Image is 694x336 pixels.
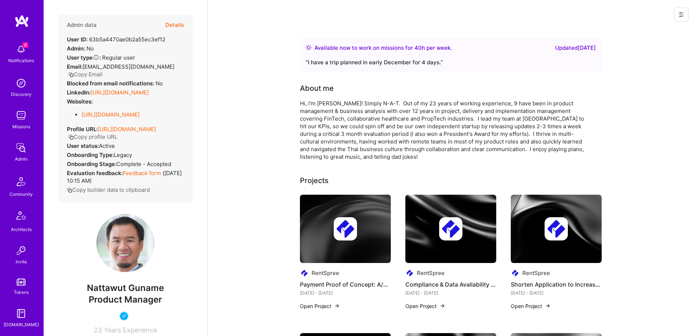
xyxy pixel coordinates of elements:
img: Architects [12,208,30,226]
h4: Payment Proof of Concept: A/B Test for Application Completion and Submission Rates [300,280,391,289]
div: [DATE] - [DATE] [300,289,391,297]
img: tokens [17,279,25,286]
div: RentSpree [522,269,550,277]
span: Complete - Accepted [116,161,171,167]
i: icon Copy [68,72,74,77]
div: About me [300,83,334,94]
h4: Compliance & Data Availability Changes [405,280,496,289]
div: Invite [16,258,27,266]
i: icon Copy [67,187,72,193]
img: teamwork [14,108,28,123]
img: Company logo [334,217,357,240]
div: [DATE] - [DATE] [405,289,496,297]
div: Hi, I'm [PERSON_NAME]! Simply N-A-T. Out of my 23 years of working experience, 9 have been in pro... [300,100,591,161]
div: Available now to work on missions for h per week . [314,44,452,52]
i: icon Copy [68,134,74,140]
span: Nattawut Guname [58,283,193,294]
strong: Profile URL: [67,126,98,133]
h4: Admin data [67,22,97,28]
div: [DATE] - [DATE] [511,289,602,297]
a: [URL][DOMAIN_NAME] [98,126,156,133]
div: Projects [300,175,329,186]
strong: User status: [67,142,99,149]
span: Active [99,142,115,149]
img: admin teamwork [14,141,28,155]
div: No [67,45,94,52]
div: Community [9,190,33,198]
img: guide book [14,306,28,321]
img: arrow-right [334,303,340,309]
a: Feedback form [123,170,161,177]
button: Open Project [511,302,551,310]
img: cover [511,195,602,263]
img: Company logo [545,217,568,240]
i: Help [93,54,99,61]
img: cover [405,195,496,263]
div: RentSpree [312,269,339,277]
div: Admin [15,155,28,163]
a: [URL][DOMAIN_NAME] [81,111,140,118]
button: Copy builder data to clipboard [67,186,150,194]
button: Details [165,15,184,36]
span: [EMAIL_ADDRESS][DOMAIN_NAME] [83,63,174,70]
strong: LinkedIn: [67,89,91,96]
img: bell [14,42,28,57]
img: Company logo [405,269,414,278]
div: No [67,80,163,87]
button: Copy Email [68,70,103,78]
span: 40 [414,44,422,51]
img: Company logo [511,269,520,278]
img: Vetted A.Teamer [120,312,128,320]
a: [URL][DOMAIN_NAME] [91,89,149,96]
strong: Blocked from email notifications: [67,80,156,87]
div: Tokens [14,288,29,296]
button: Open Project [300,302,340,310]
strong: User type : [67,54,101,61]
span: legacy [114,151,132,158]
strong: Email: [67,63,83,70]
strong: Admin: [67,45,85,52]
div: Missions [12,123,30,130]
button: Copy profile URL [68,133,117,141]
img: arrow-right [545,303,551,309]
span: Product Manager [89,294,162,305]
span: Years Experience [104,326,157,334]
strong: User ID: [67,36,88,43]
div: RentSpree [417,269,445,277]
strong: Websites: [67,98,93,105]
div: “ I have a trip planned in early December for 4 days. ” [306,58,596,67]
img: cover [300,195,391,263]
img: arrow-right [440,303,445,309]
img: Community [12,173,30,190]
img: Company logo [439,217,462,240]
div: Discovery [11,90,32,98]
img: logo [15,15,29,28]
img: Company logo [300,269,309,278]
strong: Evaluation feedback: [67,170,123,177]
button: Open Project [405,302,445,310]
div: [DOMAIN_NAME] [4,321,39,328]
strong: Onboarding Type: [67,151,114,158]
img: Availability [306,45,312,50]
div: Regular user [67,54,135,61]
span: 23 [94,326,102,334]
h4: Shorten Application to Increase Submission Rates [511,280,602,289]
div: Architects [11,226,32,233]
img: Invite [14,243,28,258]
div: ( [DATE] 10:15 AM ) [67,169,184,185]
div: Notifications [8,57,34,64]
img: discovery [14,76,28,90]
strong: Onboarding Stage: [67,161,116,167]
div: 63b5a4470ae0b2a55ec3ef12 [67,36,165,43]
span: 4 [23,42,28,48]
div: Updated [DATE] [555,44,596,52]
img: User Avatar [96,214,155,272]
